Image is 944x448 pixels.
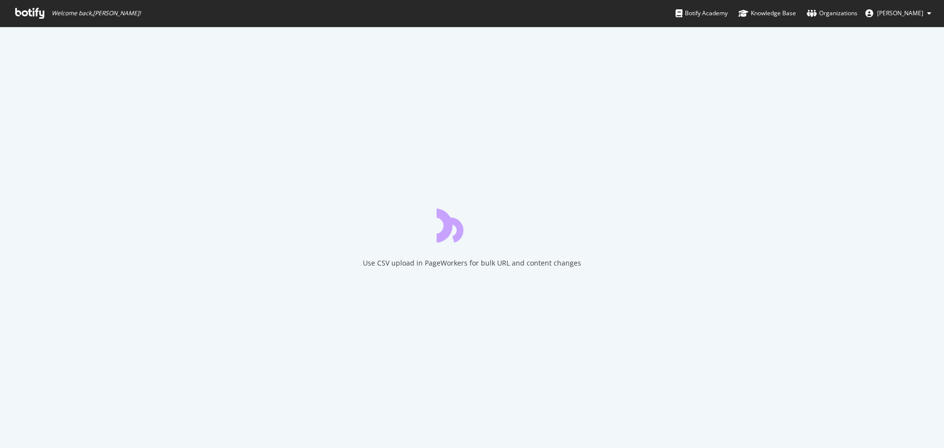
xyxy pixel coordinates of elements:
[676,8,728,18] div: Botify Academy
[437,207,507,242] div: animation
[738,8,796,18] div: Knowledge Base
[52,9,141,17] span: Welcome back, [PERSON_NAME] !
[877,9,923,17] span: Tom Duncombe
[363,258,581,268] div: Use CSV upload in PageWorkers for bulk URL and content changes
[857,5,939,21] button: [PERSON_NAME]
[807,8,857,18] div: Organizations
